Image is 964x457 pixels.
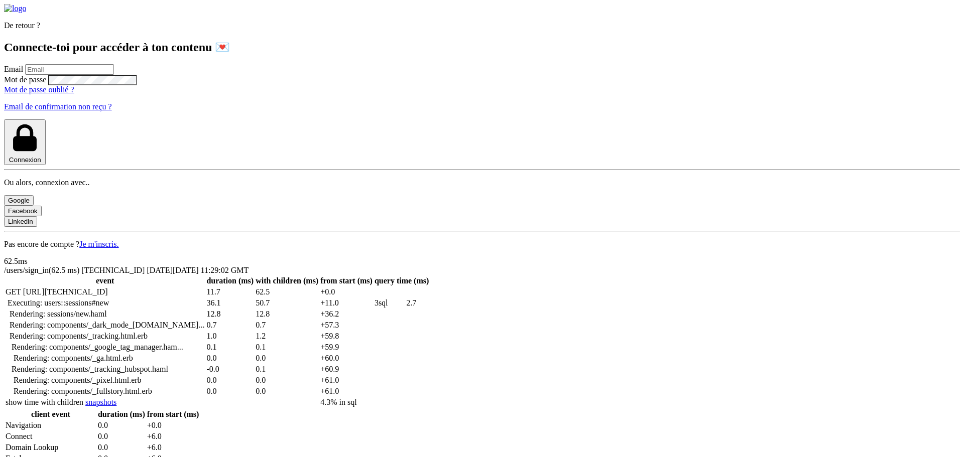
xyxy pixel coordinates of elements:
[320,331,373,341] td: time elapsed since profiling started
[4,178,960,187] p: Ou alors, connexion avec..
[375,298,388,307] a: 3
[320,364,373,374] td: time elapsed since profiling started
[4,4,26,13] img: logo
[320,320,373,330] td: time elapsed since profiling started
[206,386,254,396] td: duration of this step without any children's durations
[255,386,319,396] td: duration of this step and its children
[5,420,96,430] td: Navigation
[255,276,319,286] th: with children (ms)
[255,353,319,363] td: duration of this step and its children
[85,398,116,406] a: snapshots
[4,40,960,54] h1: Connecte-toi pour accéder à ton contenu 💌
[147,409,200,419] th: from start (ms)
[4,196,34,204] a: Google
[4,206,42,216] button: Facebook
[320,342,373,352] td: time elapsed since profiling started
[320,321,325,329] span: +
[97,431,146,441] td: 0.0
[320,276,373,286] th: from start (ms)
[4,195,34,206] button: Google
[25,64,114,75] input: Email
[6,398,83,406] a: toggles column with aggregate child durations
[206,298,254,308] td: duration of this step without any children's durations
[330,398,356,406] span: % in sql
[4,257,28,265] span: 62.5
[4,240,960,249] p: Pas encore de compte ?
[79,240,118,248] a: Je m'inscris.
[5,287,205,297] td: GET [URL][TECHNICAL_ID]
[255,375,319,385] td: duration of this step and its children
[320,386,373,396] td: time elapsed since profiling started
[97,409,146,419] th: duration (ms)
[255,320,319,330] td: duration of this step and its children
[255,342,319,352] td: duration of this step and its children
[320,310,325,318] span: +
[4,206,42,215] a: Facebook
[255,309,319,319] td: duration of this step and its children
[18,257,28,265] span: ms
[4,216,37,227] button: Linkedin
[206,320,254,330] td: duration of this step without any children's durations
[206,331,254,341] td: duration of this step without any children's durations
[5,331,205,341] td: Rendering: components/_tracking.html.erb
[320,332,325,340] span: +
[206,375,254,385] td: duration of this step without any children's durations
[5,409,96,419] th: client event
[147,420,200,430] td: 0.0
[97,420,146,430] td: 0.0
[4,266,81,274] span: /users/sign_in
[5,386,205,396] td: Rendering: components/_fullstory.html.erb
[81,266,249,274] span: [TECHNICAL_ID] [DATE][DATE] 11:29:02 GMT
[147,443,152,451] span: +
[5,375,205,385] td: Rendering: components/_pixel.html.erb
[320,387,325,395] span: +
[5,276,205,286] th: event
[320,354,325,362] span: +
[255,287,319,297] td: duration of this step and its children
[4,65,23,73] label: Email
[147,421,152,429] span: +
[255,298,319,308] td: duration of this step and its children
[4,21,960,30] p: De retour ?
[206,364,254,374] td: duration of this step without any children's durations
[206,276,254,286] th: duration (ms)
[320,376,325,384] span: +
[320,353,373,363] td: time elapsed since profiling started
[5,342,205,352] td: Rendering: components/_google_tag_manager.haml
[5,442,96,452] td: Domain Lookup
[320,309,373,319] td: time elapsed since profiling started
[206,342,254,352] td: duration of this step without any children's durations
[5,353,205,363] td: Rendering: components/_ga.html.erb
[374,276,429,286] th: query time (ms)
[206,287,254,297] td: duration of this step without any children's durations
[4,85,74,94] a: Mot de passe oublié ?
[97,442,146,452] td: 0.0
[4,119,46,165] button: Connexion
[206,309,254,319] td: duration of this step without any children's durations
[4,102,112,111] a: Email de confirmation non reçu ?
[406,298,429,308] td: aggregate duration of all queries in this step (excludes children)
[4,217,37,225] a: Linkedin
[320,287,373,297] td: time elapsed since profiling started
[320,365,325,373] span: +
[5,298,205,308] td: Executing: users::sessions#new
[320,397,405,407] td: 3 queries spent 2.7 ms of total request time
[320,343,325,351] span: +
[255,364,319,374] td: duration of this step and its children
[206,353,254,363] td: duration of this step without any children's durations
[5,320,205,330] td: Rendering: components/_dark_mode_init.html.erb
[49,266,79,274] span: (62.5 ms)
[5,364,205,374] td: Rendering: components/_tracking_hubspot.haml
[5,431,96,441] td: Connect
[5,309,205,319] td: Rendering: sessions/new.haml
[320,287,325,296] span: +
[147,431,200,441] td: 6.0
[320,298,373,308] td: time elapsed since profiling started
[147,432,152,440] span: +
[379,298,388,307] span: sql
[255,331,319,341] td: duration of this step and its children
[147,442,200,452] td: 6.0
[4,75,46,84] label: Mot de passe
[320,375,373,385] td: time elapsed since profiling started
[320,298,325,307] span: +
